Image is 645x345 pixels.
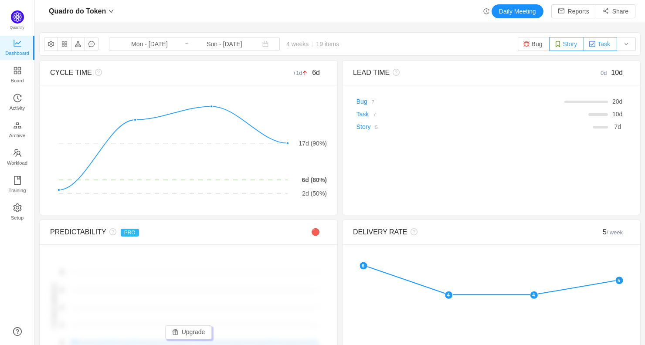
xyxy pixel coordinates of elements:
[611,69,623,76] span: 10d
[10,99,25,117] span: Activity
[13,39,22,47] i: icon: line-chart
[356,123,371,130] a: Story
[44,37,58,51] button: icon: setting
[106,228,116,235] i: icon: question-circle
[11,72,24,89] span: Board
[612,98,619,105] span: 20
[601,70,611,76] small: 0d
[603,228,623,236] span: 5
[5,44,29,62] span: Dashboard
[614,123,621,130] span: d
[369,111,376,118] a: 7
[13,67,22,84] a: Board
[492,4,543,18] button: Daily Meeting
[13,149,22,166] a: Workload
[50,69,92,76] span: CYCLE TIME
[92,69,102,76] i: icon: question-circle
[85,37,98,51] button: icon: message
[61,305,64,310] tspan: 4
[551,4,596,18] button: icon: mailReports
[13,176,22,194] a: Training
[407,228,418,235] i: icon: question-circle
[8,182,26,199] span: Training
[61,323,64,328] tspan: 2
[51,284,57,328] text: # of items delivered
[353,227,560,237] div: DELIVERY RATE
[58,37,71,51] button: icon: appstore
[311,228,320,236] span: 🔴
[375,125,377,130] small: 5
[13,39,22,57] a: Dashboard
[617,37,636,51] button: icon: down
[13,122,22,139] a: Archive
[165,325,212,339] button: icon: giftUpgrade
[390,69,400,76] i: icon: question-circle
[549,37,584,51] button: Story
[589,41,596,47] img: 10318
[607,229,623,236] small: / week
[71,37,85,51] button: icon: apartment
[109,9,114,14] i: icon: down
[13,121,22,130] i: icon: gold
[61,270,64,275] tspan: 8
[584,37,617,51] button: Task
[7,154,27,172] span: Workload
[523,41,530,47] img: 10303
[293,70,312,76] small: +1d
[13,94,22,112] a: Activity
[370,123,377,130] a: 5
[11,209,24,227] span: Setup
[49,4,106,18] span: Quadro do Token
[13,94,22,102] i: icon: history
[13,204,22,221] a: Setup
[367,98,374,105] a: 7
[554,41,561,47] img: 10315
[312,69,320,76] span: 6d
[50,227,258,237] div: PREDICTABILITY
[9,127,25,144] span: Archive
[262,41,268,47] i: icon: calendar
[353,69,390,76] span: LEAD TIME
[13,327,22,336] a: icon: question-circle
[189,39,260,49] input: End date
[356,98,367,105] a: Bug
[114,39,185,49] input: Start date
[61,287,64,293] tspan: 6
[302,70,308,76] i: icon: arrow-up
[483,8,489,14] i: icon: history
[121,229,139,237] span: PRO
[11,10,24,24] img: Quantify
[612,111,622,118] span: d
[13,176,22,185] i: icon: book
[372,99,374,105] small: 7
[13,66,22,75] i: icon: appstore
[316,41,339,47] span: 19 items
[13,203,22,212] i: icon: setting
[596,4,635,18] button: icon: share-altShare
[518,37,550,51] button: Bug
[356,111,369,118] a: Task
[612,111,619,118] span: 10
[612,98,622,105] span: d
[280,41,346,47] span: 4 weeks
[10,25,25,30] span: Quantify
[614,123,618,130] span: 7
[373,112,376,117] small: 7
[13,149,22,157] i: icon: team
